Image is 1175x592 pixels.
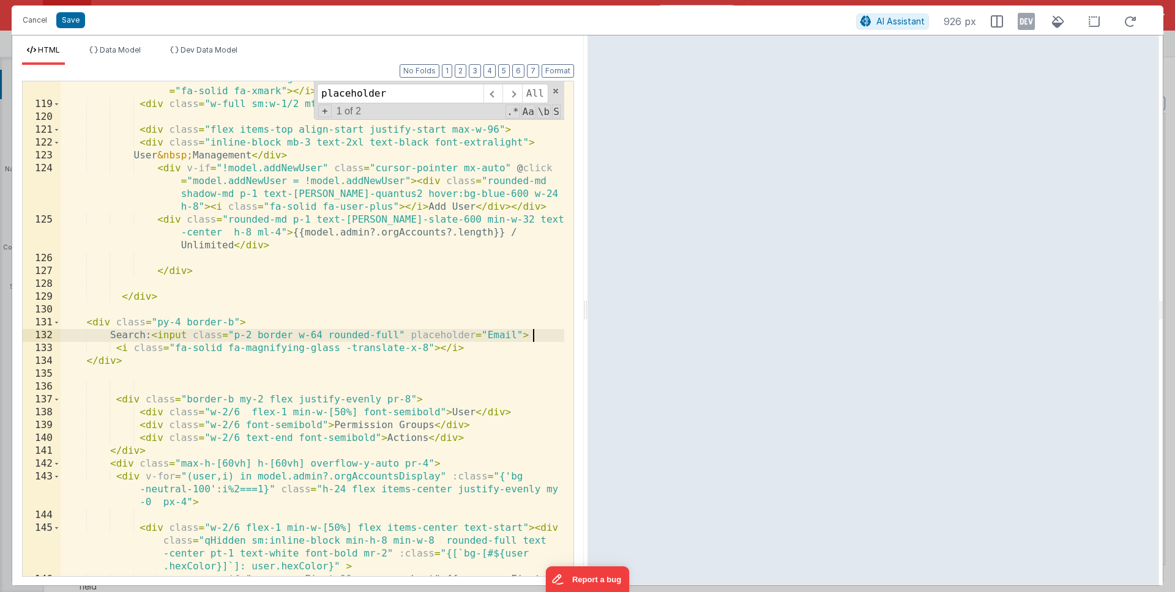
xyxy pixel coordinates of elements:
[23,149,61,162] div: 123
[332,106,366,117] span: 1 of 2
[23,316,61,329] div: 131
[522,84,548,103] span: Alt-Enter
[23,329,61,342] div: 132
[23,303,61,316] div: 130
[23,213,61,252] div: 125
[56,12,85,28] button: Save
[505,105,520,119] span: RegExp Search
[542,64,574,78] button: Format
[23,393,61,406] div: 137
[23,368,61,380] div: 135
[23,265,61,278] div: 127
[521,105,535,119] span: CaseSensitive Search
[23,98,61,111] div: 119
[537,105,551,119] span: Whole Word Search
[317,84,483,103] input: Search for
[23,290,61,303] div: 129
[23,419,61,432] div: 139
[944,14,976,29] span: 926 px
[856,13,929,29] button: AI Assistant
[527,64,539,78] button: 7
[181,45,237,54] span: Dev Data Model
[455,64,466,78] button: 2
[23,136,61,149] div: 122
[38,45,60,54] span: HTML
[469,64,481,78] button: 3
[546,566,630,592] iframe: Marker.io feedback button
[23,278,61,290] div: 128
[512,64,524,78] button: 6
[23,111,61,124] div: 120
[23,342,61,355] div: 133
[442,64,452,78] button: 1
[23,470,61,509] div: 143
[23,522,61,573] div: 145
[23,252,61,265] div: 126
[23,380,61,393] div: 136
[23,432,61,445] div: 140
[400,64,439,78] button: No Folds
[100,45,141,54] span: Data Model
[552,105,561,119] span: Search In Selection
[23,445,61,457] div: 141
[23,406,61,419] div: 138
[23,509,61,522] div: 144
[23,457,61,470] div: 142
[23,355,61,368] div: 134
[876,16,925,26] span: AI Assistant
[498,64,510,78] button: 5
[23,124,61,136] div: 121
[483,64,496,78] button: 4
[318,105,332,117] span: Toggel Replace mode
[17,12,53,29] button: Cancel
[23,162,61,213] div: 124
